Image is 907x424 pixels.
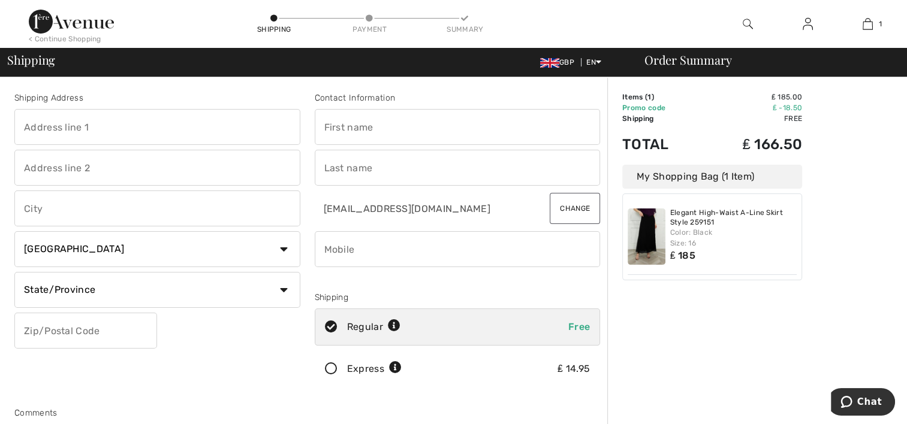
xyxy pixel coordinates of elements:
[793,17,822,32] a: Sign In
[315,190,529,226] input: E-mail
[568,321,590,332] span: Free
[622,165,802,189] div: My Shopping Bag (1 Item)
[540,58,579,66] span: GBP
[29,10,114,34] img: 1ère Avenue
[743,17,753,31] img: search the website
[879,19,882,29] span: 1
[550,193,600,224] button: Change
[7,54,55,66] span: Shipping
[670,250,695,261] span: ₤ 185
[622,92,701,102] td: Items ( )
[347,320,400,334] div: Regular
[622,102,701,113] td: Promo code
[315,150,601,186] input: Last name
[701,124,802,165] td: ₤ 166.50
[14,150,300,186] input: Address line 2
[622,113,701,124] td: Shipping
[14,407,600,419] div: Comments
[670,208,797,227] a: Elegant High-Waist A-Line Skirt Style 259151
[540,58,559,68] img: UK Pound
[586,58,601,66] span: EN
[831,388,895,418] iframe: Opens a widget where you can chat to one of our agents
[315,92,601,104] div: Contact Information
[838,17,897,31] a: 1
[14,109,300,145] input: Address line 1
[447,24,483,35] div: Summary
[315,291,601,304] div: Shipping
[14,190,300,226] input: City
[315,109,601,145] input: First name
[803,17,813,31] img: My Info
[558,362,590,376] div: ₤ 14.95
[256,24,292,35] div: Shipping
[701,113,802,124] td: Free
[647,93,651,101] span: 1
[863,17,873,31] img: My Bag
[701,102,802,113] td: ₤ -18.50
[14,313,157,349] input: Zip/Postal Code
[622,124,701,165] td: Total
[29,34,101,44] div: < Continue Shopping
[347,362,402,376] div: Express
[701,92,802,102] td: ₤ 185.00
[628,208,665,265] img: Elegant High-Waist A-Line Skirt Style 259151
[351,24,387,35] div: Payment
[670,227,797,249] div: Color: Black Size: 16
[315,231,601,267] input: Mobile
[14,92,300,104] div: Shipping Address
[630,54,900,66] div: Order Summary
